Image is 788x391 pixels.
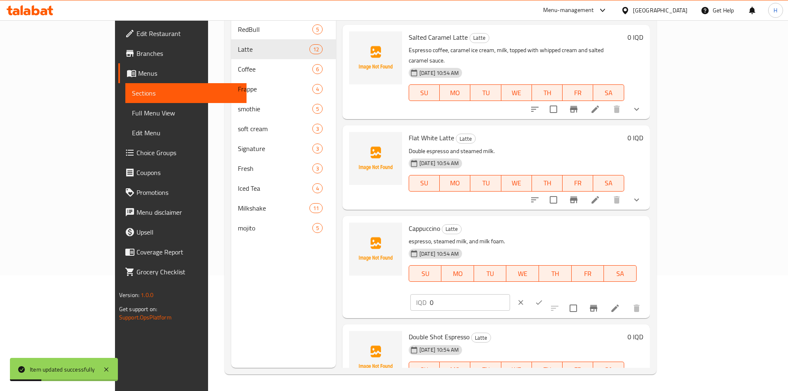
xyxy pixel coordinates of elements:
[501,175,532,192] button: WE
[349,223,402,276] img: Cappuccino
[470,175,501,192] button: TU
[474,364,498,376] span: TU
[137,227,240,237] span: Upsell
[525,190,545,210] button: sort-choices
[539,265,572,282] button: TH
[535,87,559,99] span: TH
[506,265,539,282] button: WE
[141,290,154,300] span: 1.0.0
[416,250,462,258] span: [DATE] 10:54 AM
[409,331,469,343] span: Double Shot Espresso
[564,190,584,210] button: Branch-specific-item
[349,331,402,384] img: Double Shot Espresso
[238,44,309,54] div: Latte
[118,163,247,182] a: Coupons
[470,84,501,101] button: TU
[477,268,503,280] span: TU
[119,290,139,300] span: Version:
[532,362,563,378] button: TH
[440,84,470,101] button: MO
[443,177,467,189] span: MO
[313,185,322,192] span: 4
[312,24,323,34] div: items
[409,222,440,235] span: Cappuccino
[132,128,240,138] span: Edit Menu
[313,26,322,34] span: 5
[238,24,312,34] span: RedBull
[530,293,548,312] button: ok
[238,124,312,134] span: soft cream
[231,39,336,59] div: Latte12
[313,145,322,153] span: 3
[563,84,593,101] button: FR
[138,68,240,78] span: Menus
[238,183,312,193] div: Iced Tea
[633,6,687,15] div: [GEOGRAPHIC_DATA]
[469,33,489,43] div: Latte
[118,24,247,43] a: Edit Restaurant
[412,177,436,189] span: SU
[456,134,475,144] span: Latte
[472,333,491,343] span: Latte
[125,103,247,123] a: Full Menu View
[456,134,476,144] div: Latte
[238,203,309,213] div: Milkshake
[118,242,247,262] a: Coverage Report
[525,99,545,119] button: sort-choices
[564,99,584,119] button: Branch-specific-item
[132,88,240,98] span: Sections
[474,177,498,189] span: TU
[610,303,620,313] a: Edit menu item
[313,105,322,113] span: 5
[132,108,240,118] span: Full Menu View
[312,104,323,114] div: items
[607,99,627,119] button: delete
[412,268,438,280] span: SU
[313,224,322,232] span: 5
[238,104,312,114] span: smothie
[566,87,590,99] span: FR
[470,33,489,43] span: Latte
[596,177,620,189] span: SA
[442,224,461,234] span: Latte
[137,207,240,217] span: Menu disclaimer
[231,139,336,158] div: Signature3
[470,362,501,378] button: TU
[312,124,323,134] div: items
[312,84,323,94] div: items
[532,175,563,192] button: TH
[566,177,590,189] span: FR
[118,143,247,163] a: Choice Groups
[137,29,240,38] span: Edit Restaurant
[313,165,322,173] span: 3
[238,163,312,173] span: Fresh
[430,294,510,311] input: Please enter price
[563,175,593,192] button: FR
[349,31,402,84] img: Salted Caramel Latte
[309,203,323,213] div: items
[137,148,240,158] span: Choice Groups
[118,182,247,202] a: Promotions
[238,223,312,233] div: mojito
[137,187,240,197] span: Promotions
[774,6,777,15] span: H
[231,119,336,139] div: soft cream3
[238,144,312,154] span: Signature
[628,31,643,43] h6: 0 IQD
[471,333,491,343] div: Latte
[137,48,240,58] span: Branches
[409,236,637,247] p: espresso, steamed milk, and milk foam.
[313,85,322,93] span: 4
[118,222,247,242] a: Upsell
[231,178,336,198] div: Iced Tea4
[596,364,620,376] span: SA
[584,298,604,318] button: Branch-specific-item
[505,177,529,189] span: WE
[409,132,454,144] span: Flat White Latte
[137,267,240,277] span: Grocery Checklist
[231,79,336,99] div: Frappe4
[409,45,624,66] p: Espresso coffee, caramel ice cream, milk, topped with whipped cream and salted caramel sauce.
[542,268,568,280] span: TH
[231,59,336,79] div: Coffee6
